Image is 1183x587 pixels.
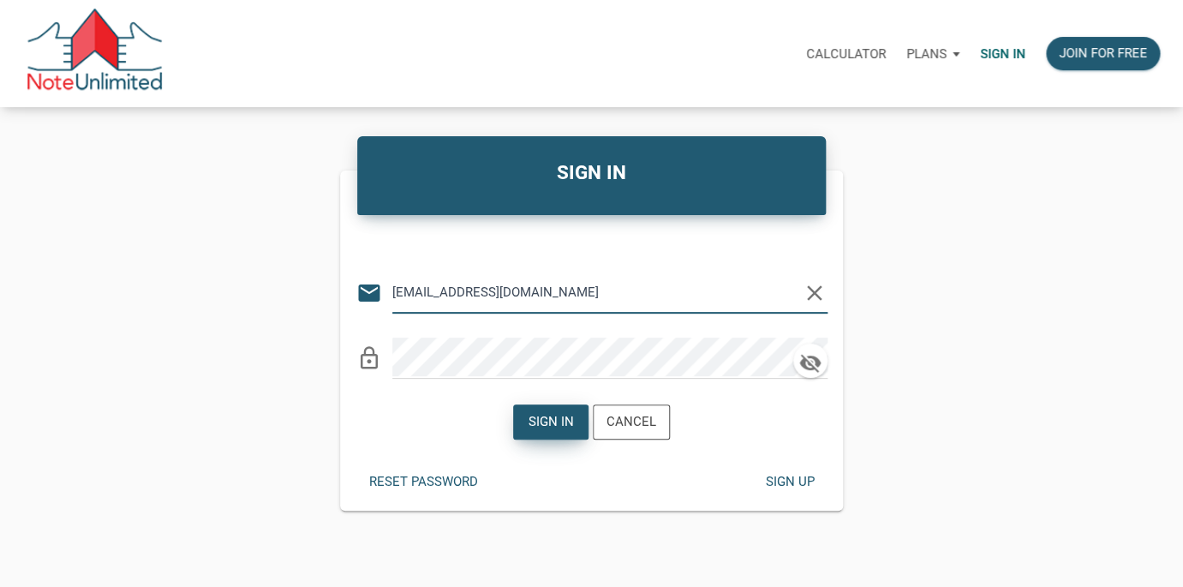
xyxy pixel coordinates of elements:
img: NoteUnlimited [26,9,164,99]
button: Sign in [513,404,589,440]
p: Calculator [806,46,886,62]
div: Reset password [369,472,478,492]
p: Plans [906,46,947,62]
p: Sign in [980,46,1025,62]
button: Join for free [1046,37,1160,70]
a: Calculator [796,27,896,81]
div: Cancel [606,412,656,432]
button: Plans [896,28,970,80]
div: Sign up [765,472,814,492]
div: Join for free [1059,44,1147,63]
div: Sign in [529,412,574,432]
i: clear [802,280,828,306]
input: Email [392,273,802,311]
h4: SIGN IN [370,159,814,188]
button: Cancel [593,404,670,440]
i: lock_outline [356,345,382,371]
button: Reset password [356,465,491,499]
a: Join for free [1036,27,1170,81]
a: Plans [896,27,970,81]
a: Sign in [970,27,1036,81]
button: Sign up [752,465,828,499]
i: email [356,280,382,306]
